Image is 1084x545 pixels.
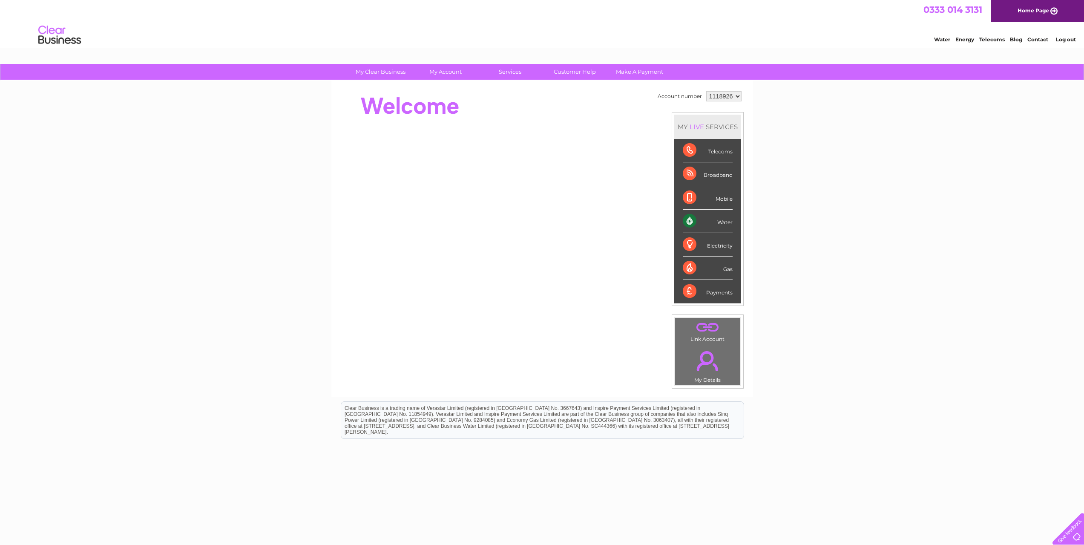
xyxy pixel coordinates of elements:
[604,64,675,80] a: Make A Payment
[683,233,733,257] div: Electricity
[675,317,741,344] td: Link Account
[677,320,738,335] a: .
[345,64,416,80] a: My Clear Business
[979,36,1005,43] a: Telecoms
[38,22,81,48] img: logo.png
[683,162,733,186] div: Broadband
[683,280,733,303] div: Payments
[934,36,950,43] a: Water
[1056,36,1076,43] a: Log out
[683,139,733,162] div: Telecoms
[955,36,974,43] a: Energy
[656,89,704,104] td: Account number
[1027,36,1048,43] a: Contact
[410,64,480,80] a: My Account
[683,257,733,280] div: Gas
[540,64,610,80] a: Customer Help
[475,64,545,80] a: Services
[688,123,706,131] div: LIVE
[677,346,738,376] a: .
[1010,36,1022,43] a: Blog
[341,5,744,41] div: Clear Business is a trading name of Verastar Limited (registered in [GEOGRAPHIC_DATA] No. 3667643...
[675,344,741,386] td: My Details
[923,4,982,15] a: 0333 014 3131
[683,186,733,210] div: Mobile
[674,115,741,139] div: MY SERVICES
[683,210,733,233] div: Water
